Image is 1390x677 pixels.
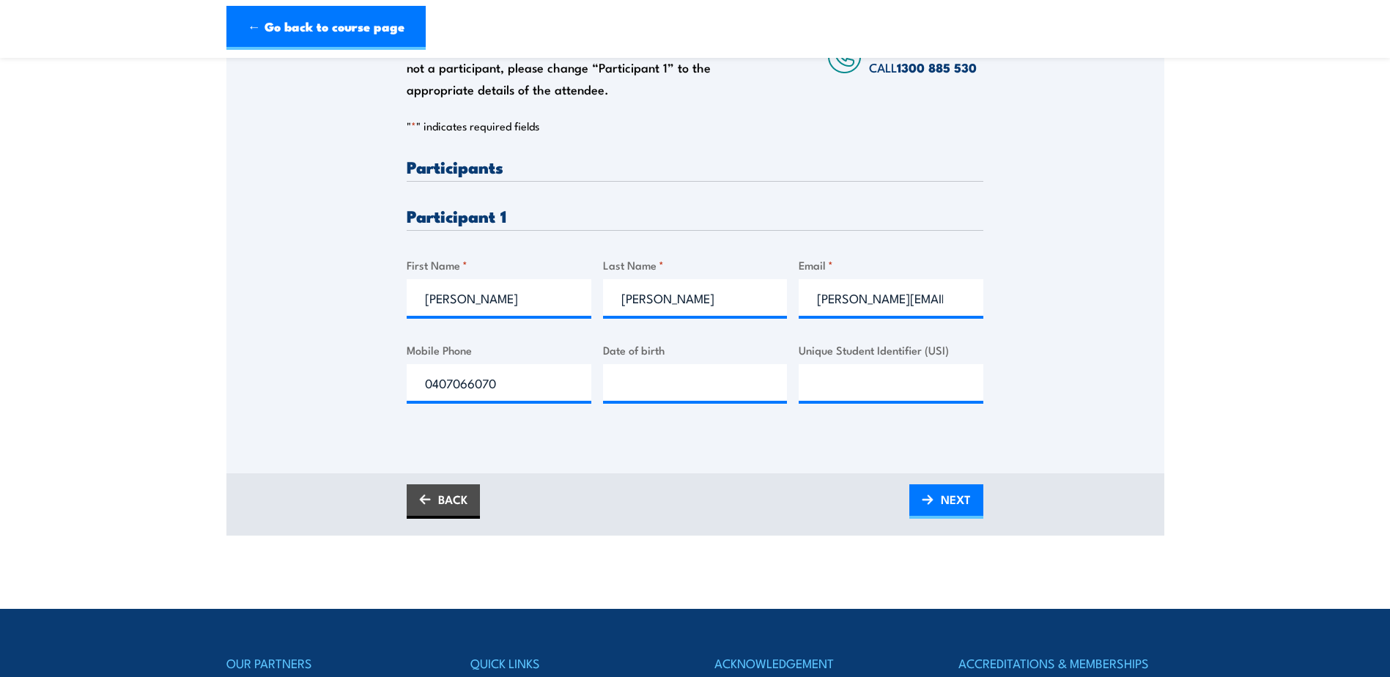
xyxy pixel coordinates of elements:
h4: ACKNOWLEDGEMENT [714,653,920,673]
a: BACK [407,484,480,519]
label: Last Name [603,256,788,273]
label: First Name [407,256,591,273]
p: " " indicates required fields [407,119,983,133]
a: 1300 885 530 [897,58,977,77]
h3: Participant 1 [407,207,983,224]
label: Mobile Phone [407,341,591,358]
a: ← Go back to course page [226,6,426,50]
span: Speak to a specialist CALL [869,36,983,76]
a: NEXT [909,484,983,519]
h4: OUR PARTNERS [226,653,432,673]
label: Email [799,256,983,273]
h4: ACCREDITATIONS & MEMBERSHIPS [958,653,1164,673]
h4: QUICK LINKS [470,653,676,673]
label: Date of birth [603,341,788,358]
h3: Participants [407,158,983,175]
label: Unique Student Identifier (USI) [799,341,983,358]
span: NEXT [941,480,971,519]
